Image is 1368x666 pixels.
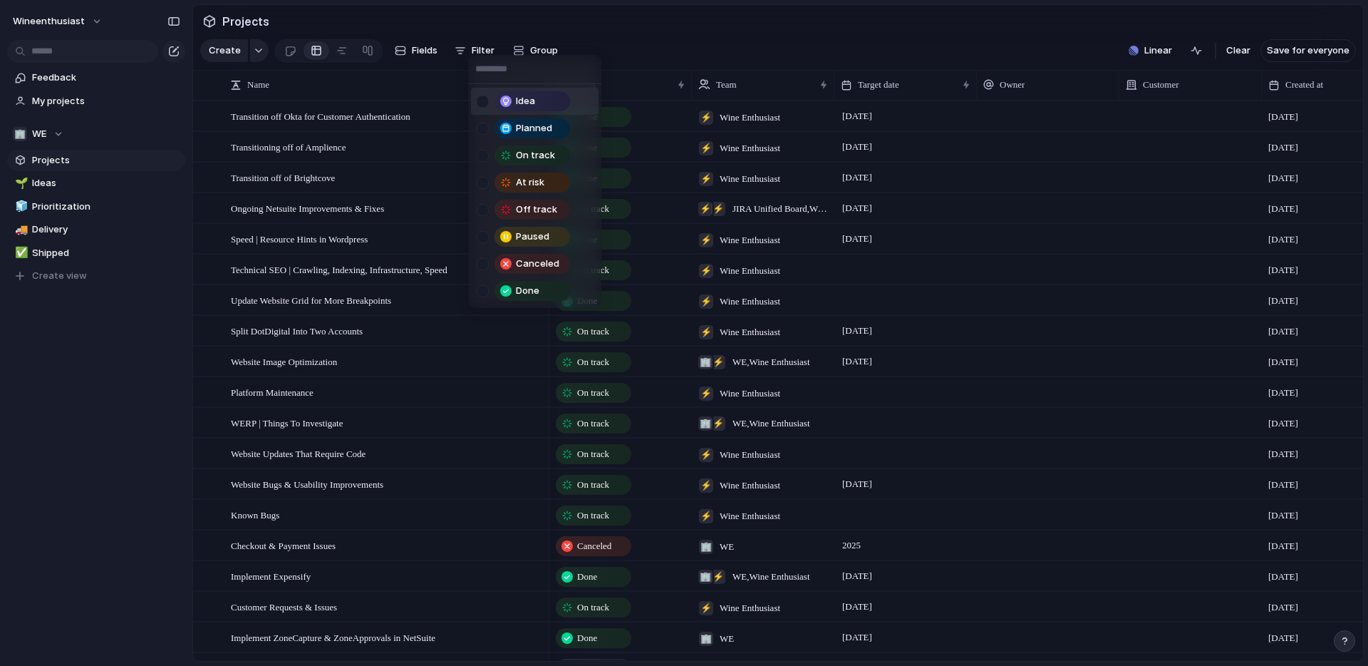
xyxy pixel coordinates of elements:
[516,148,555,163] span: On track
[516,121,552,135] span: Planned
[516,175,544,190] span: At risk
[516,230,549,244] span: Paused
[516,203,557,217] span: Off track
[516,284,539,298] span: Done
[516,94,535,108] span: Idea
[516,257,559,271] span: Canceled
